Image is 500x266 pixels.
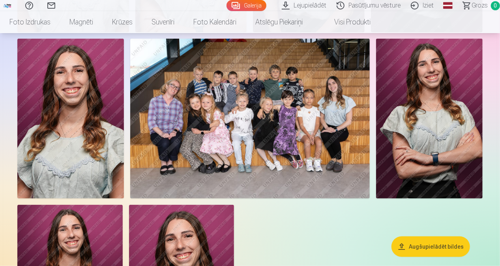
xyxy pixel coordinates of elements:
a: Suvenīri [142,11,184,33]
span: 0 [491,1,500,10]
img: /fa1 [3,3,12,8]
a: Magnēti [60,11,103,33]
button: Augšupielādēt bildes [391,236,470,257]
a: Krūzes [103,11,142,33]
span: Grozs [472,1,488,10]
a: Atslēgu piekariņi [246,11,312,33]
a: Visi produkti [312,11,380,33]
a: Foto kalendāri [184,11,246,33]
